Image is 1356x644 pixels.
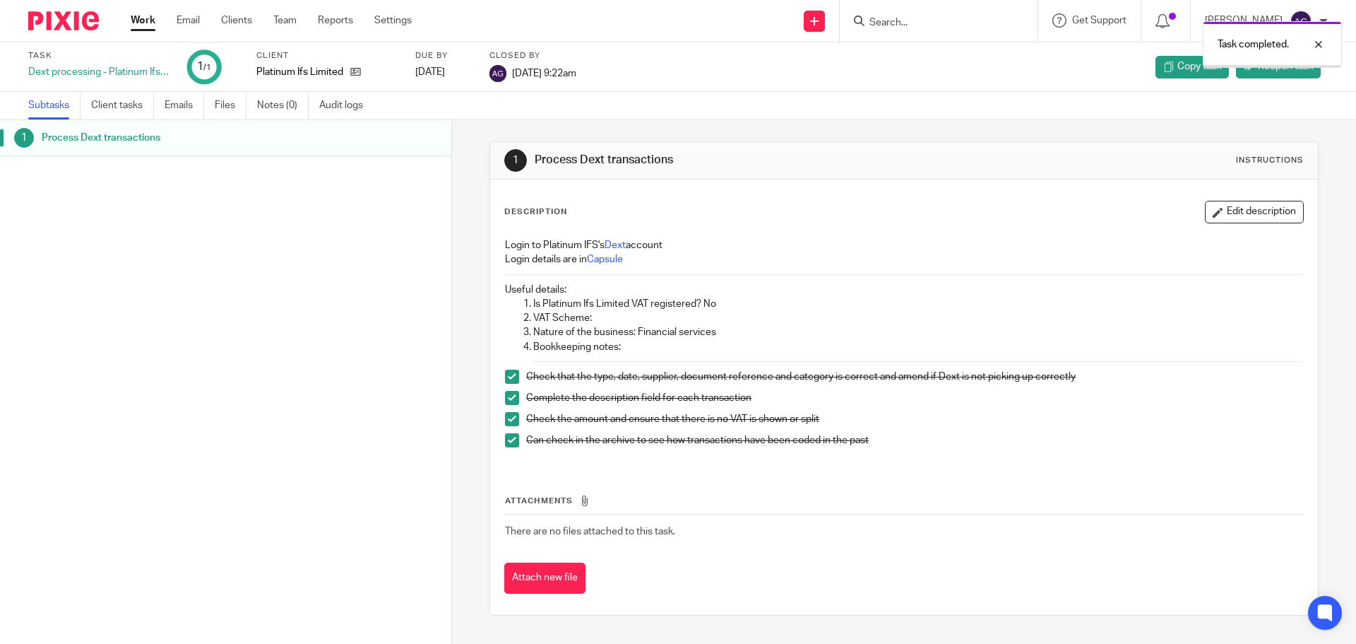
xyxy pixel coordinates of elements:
p: Login to Platinum IFS's account [505,238,1302,252]
label: Closed by [489,50,576,62]
p: Check that the type, date, supplier, document reference and category is correct and amend if Dext... [526,370,1302,384]
span: Attachments [505,497,573,505]
a: Emails [165,92,204,119]
div: Dext processing - Platinum Ifs Limited [28,65,169,79]
a: Work [131,13,155,28]
div: 1 [504,149,527,172]
span: [DATE] 9:22am [512,68,576,78]
span: There are no files attached to this task. [505,527,675,537]
img: svg%3E [489,65,506,82]
a: Files [215,92,246,119]
p: Useful details: [505,283,1302,297]
div: Instructions [1236,155,1304,166]
h1: Process Dext transactions [535,153,934,168]
a: Settings [374,13,412,28]
a: Clients [221,13,252,28]
div: [DATE] [415,65,472,79]
p: Complete the description field for each transaction [526,391,1302,405]
a: Reports [318,13,353,28]
a: Email [177,13,200,28]
p: Login details are in [505,252,1302,267]
img: svg%3E [1290,10,1312,33]
a: Audit logs [319,92,374,119]
p: VAT Scheme: [533,311,1302,325]
a: Client tasks [91,92,154,119]
a: Team [273,13,297,28]
a: Capsule [587,254,623,264]
button: Attach new file [504,563,585,595]
a: Notes (0) [257,92,309,119]
p: Task completed. [1218,37,1289,52]
p: Can check in the archive to see how transactions have been coded in the past [526,433,1302,447]
label: Client [256,50,398,62]
p: Check the amount and ensure that there is no VAT is shown or split [526,412,1302,426]
label: Task [28,50,169,62]
p: Nature of the business: Financial services [533,325,1302,339]
h1: Process Dext transactions [42,127,306,148]
button: Edit description [1205,201,1304,223]
a: Subtasks [28,92,81,119]
p: Is Platinum Ifs Limited VAT registered? No [533,297,1302,311]
p: Description [504,206,567,218]
label: Due by [415,50,472,62]
p: Bookkeeping notes: [533,340,1302,354]
div: 1 [197,59,211,75]
img: Pixie [28,11,99,30]
div: 1 [14,128,34,148]
small: /1 [203,64,211,71]
a: Dext [605,240,626,250]
p: Platinum Ifs Limited [256,65,343,79]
